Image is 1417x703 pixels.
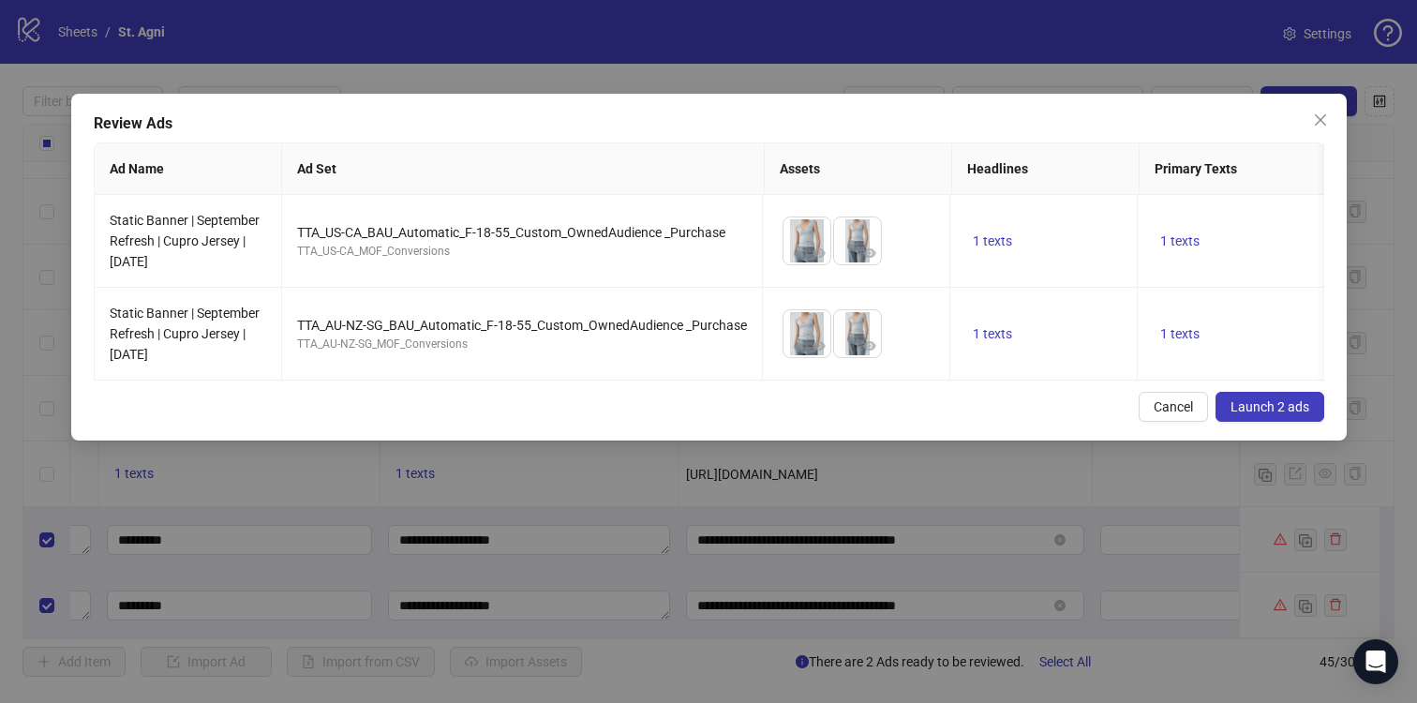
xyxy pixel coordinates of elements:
[863,247,876,260] span: eye
[965,230,1020,252] button: 1 texts
[1160,233,1200,248] span: 1 texts
[110,213,260,269] span: Static Banner | September Refresh | Cupro Jersey | [DATE]
[1215,392,1323,422] button: Launch 2 ads
[95,143,282,195] th: Ad Name
[951,143,1139,195] th: Headlines
[297,336,747,353] div: TTA_AU-NZ-SG_MOF_Conversions
[1353,639,1398,684] div: Open Intercom Messenger
[1153,399,1192,414] span: Cancel
[110,306,260,362] span: Static Banner | September Refresh | Cupro Jersey | [DATE]
[863,339,876,352] span: eye
[834,217,881,264] img: Asset 2
[297,315,747,336] div: TTA_AU-NZ-SG_BAU_Automatic_F-18-55_Custom_OwnedAudience _Purchase
[808,335,830,357] button: Preview
[973,233,1012,248] span: 1 texts
[297,222,747,243] div: TTA_US-CA_BAU_Automatic_F-18-55_Custom_OwnedAudience _Purchase
[858,335,881,357] button: Preview
[783,217,830,264] img: Asset 1
[764,143,951,195] th: Assets
[94,112,1324,135] div: Review Ads
[965,322,1020,345] button: 1 texts
[1312,112,1327,127] span: close
[1230,399,1308,414] span: Launch 2 ads
[1160,326,1200,341] span: 1 texts
[813,339,826,352] span: eye
[858,242,881,264] button: Preview
[834,310,881,357] img: Asset 2
[813,247,826,260] span: eye
[1139,143,1373,195] th: Primary Texts
[1138,392,1207,422] button: Cancel
[783,310,830,357] img: Asset 1
[973,326,1012,341] span: 1 texts
[808,242,830,264] button: Preview
[1305,105,1335,135] button: Close
[1153,322,1207,345] button: 1 texts
[1153,230,1207,252] button: 1 texts
[297,243,747,261] div: TTA_US-CA_MOF_Conversions
[282,143,765,195] th: Ad Set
